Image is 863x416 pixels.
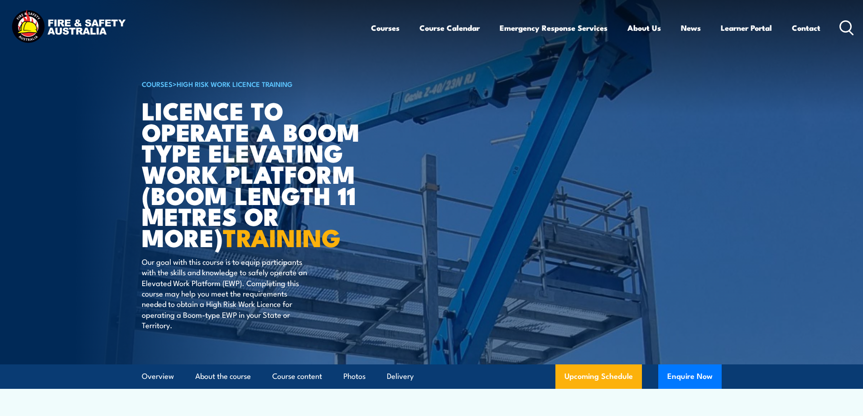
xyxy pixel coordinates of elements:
a: Upcoming Schedule [555,364,642,389]
a: Overview [142,364,174,388]
a: Course Calendar [419,16,480,40]
a: High Risk Work Licence Training [177,79,293,89]
strong: TRAINING [223,218,341,255]
a: Delivery [387,364,414,388]
button: Enquire Now [658,364,722,389]
a: Learner Portal [721,16,772,40]
a: About Us [627,16,661,40]
a: Photos [343,364,366,388]
p: Our goal with this course is to equip participants with the skills and knowledge to safely operat... [142,256,307,330]
a: About the course [195,364,251,388]
a: Emergency Response Services [500,16,607,40]
a: Courses [371,16,400,40]
h1: Licence to operate a boom type elevating work platform (boom length 11 metres or more) [142,100,366,248]
a: Course content [272,364,322,388]
a: News [681,16,701,40]
a: COURSES [142,79,173,89]
h6: > [142,78,366,89]
a: Contact [792,16,820,40]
